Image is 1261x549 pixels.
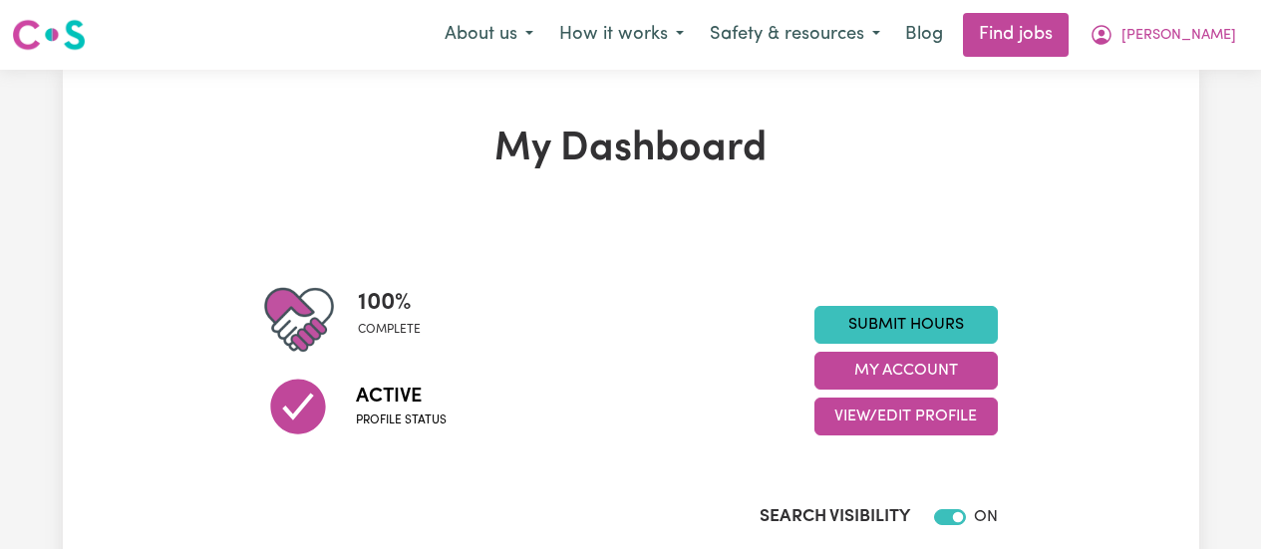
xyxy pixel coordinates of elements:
span: complete [358,321,421,339]
a: Blog [893,13,955,57]
a: Careseekers logo [12,12,86,58]
button: Safety & resources [697,14,893,56]
button: View/Edit Profile [814,398,998,435]
span: ON [974,509,998,525]
div: Profile completeness: 100% [358,285,437,355]
a: Find jobs [963,13,1069,57]
button: How it works [546,14,697,56]
button: My Account [814,352,998,390]
label: Search Visibility [760,504,910,530]
span: 100 % [358,285,421,321]
button: About us [432,14,546,56]
span: Active [356,382,447,412]
h1: My Dashboard [264,126,998,173]
span: [PERSON_NAME] [1121,25,1236,47]
img: Careseekers logo [12,17,86,53]
a: Submit Hours [814,306,998,344]
button: My Account [1077,14,1249,56]
span: Profile status [356,412,447,429]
